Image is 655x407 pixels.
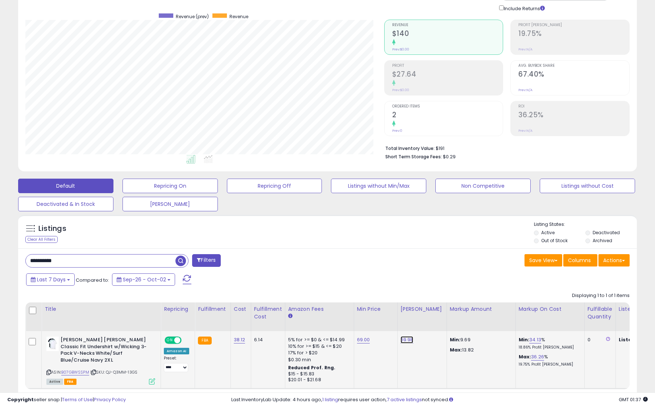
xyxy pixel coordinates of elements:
button: Save View [525,254,562,266]
button: [PERSON_NAME] [123,197,218,211]
span: Ordered Items [392,105,503,109]
small: Prev: N/A [518,47,532,52]
b: Max: [519,353,531,360]
strong: Min: [450,336,461,343]
div: % [519,354,579,367]
div: Min Price [357,305,394,313]
label: Archived [593,237,612,244]
p: 18.86% Profit [PERSON_NAME] [519,345,579,350]
span: Last 7 Days [37,276,66,283]
div: seller snap | | [7,396,126,403]
div: Amazon AI [164,348,189,354]
button: Default [18,179,113,193]
div: Markup on Cost [519,305,581,313]
div: Fulfillment [198,305,227,313]
button: Listings without Min/Max [331,179,426,193]
span: Columns [568,257,591,264]
b: Listed Price: [619,336,652,343]
label: Out of Stock [541,237,568,244]
strong: Max: [450,346,463,353]
div: 17% for > $20 [288,350,348,356]
h2: 36.25% [518,111,629,121]
h2: $140 [392,29,503,39]
a: 69.00 [357,336,370,343]
b: Short Term Storage Fees: [385,154,442,160]
h2: $27.64 [392,70,503,80]
div: Include Returns [494,4,554,12]
div: $20.01 - $21.68 [288,377,348,383]
h2: 19.75% [518,29,629,39]
span: OFF [181,337,192,343]
p: 9.69 [450,337,510,343]
button: Filters [192,254,220,267]
div: $0.30 min [288,357,348,363]
a: 7 active listings [387,396,422,403]
img: 21uROaROYrS._SL40_.jpg [46,337,59,351]
small: Prev: $0.00 [392,47,409,52]
span: ROI [518,105,629,109]
div: Cost [234,305,248,313]
th: The percentage added to the cost of goods (COGS) that forms the calculator for Min & Max prices. [515,302,584,331]
span: All listings currently available for purchase on Amazon [46,379,63,385]
div: Preset: [164,356,189,372]
button: Listings without Cost [540,179,635,193]
button: Actions [598,254,630,266]
a: 69.98 [401,336,414,343]
b: Min: [519,336,530,343]
button: Repricing Off [227,179,322,193]
span: Sep-26 - Oct-02 [123,276,166,283]
h2: 67.40% [518,70,629,80]
small: Prev: $0.00 [392,88,409,92]
div: $15 - $15.83 [288,371,348,377]
a: 1 listing [322,396,338,403]
span: Profit [PERSON_NAME] [518,23,629,27]
div: Last InventoryLab Update: 4 hours ago, requires user action, not synced. [231,396,648,403]
div: Amazon Fees [288,305,351,313]
div: Fulfillment Cost [254,305,282,321]
div: Fulfillable Quantity [588,305,613,321]
p: Listing States: [534,221,637,228]
small: Prev: 0 [392,129,402,133]
a: Terms of Use [62,396,93,403]
button: Last 7 Days [26,273,75,286]
span: Compared to: [76,277,109,284]
div: Markup Amount [450,305,513,313]
b: [PERSON_NAME] [PERSON_NAME] Classic Fit Undershirt w/Wicking 3-Pack V-Necks White/Surf Blue/Cruis... [61,337,149,365]
small: Prev: N/A [518,88,532,92]
div: Title [45,305,158,313]
small: Amazon Fees. [288,313,293,320]
div: 10% for >= $15 & <= $20 [288,343,348,350]
button: Non Competitive [435,179,531,193]
small: FBA [198,337,211,345]
div: Repricing [164,305,192,313]
div: Displaying 1 to 1 of 1 items [572,292,630,299]
div: Clear All Filters [25,236,58,243]
button: Sep-26 - Oct-02 [112,273,175,286]
div: 0 [588,337,610,343]
b: Total Inventory Value: [385,145,435,151]
small: Prev: N/A [518,129,532,133]
b: Reduced Prof. Rng. [288,365,336,371]
a: 38.12 [234,336,245,343]
button: Deactivated & In Stock [18,197,113,211]
span: Profit [392,64,503,68]
div: 5% for >= $0 & <= $14.99 [288,337,348,343]
span: 2025-10-10 01:37 GMT [619,396,648,403]
p: 19.75% Profit [PERSON_NAME] [519,362,579,367]
a: 34.13 [529,336,541,343]
div: [PERSON_NAME] [401,305,444,313]
label: Deactivated [593,229,620,236]
span: ON [165,337,174,343]
span: Avg. Buybox Share [518,64,629,68]
h5: Listings [38,224,66,234]
label: Active [541,229,555,236]
span: | SKU: QJ-Q3MM-13GS [90,369,137,375]
span: Revenue [229,13,248,20]
div: % [519,337,579,350]
button: Repricing On [123,179,218,193]
h2: 2 [392,111,503,121]
strong: Copyright [7,396,34,403]
a: Privacy Policy [94,396,126,403]
div: 6.14 [254,337,279,343]
div: ASIN: [46,337,155,384]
